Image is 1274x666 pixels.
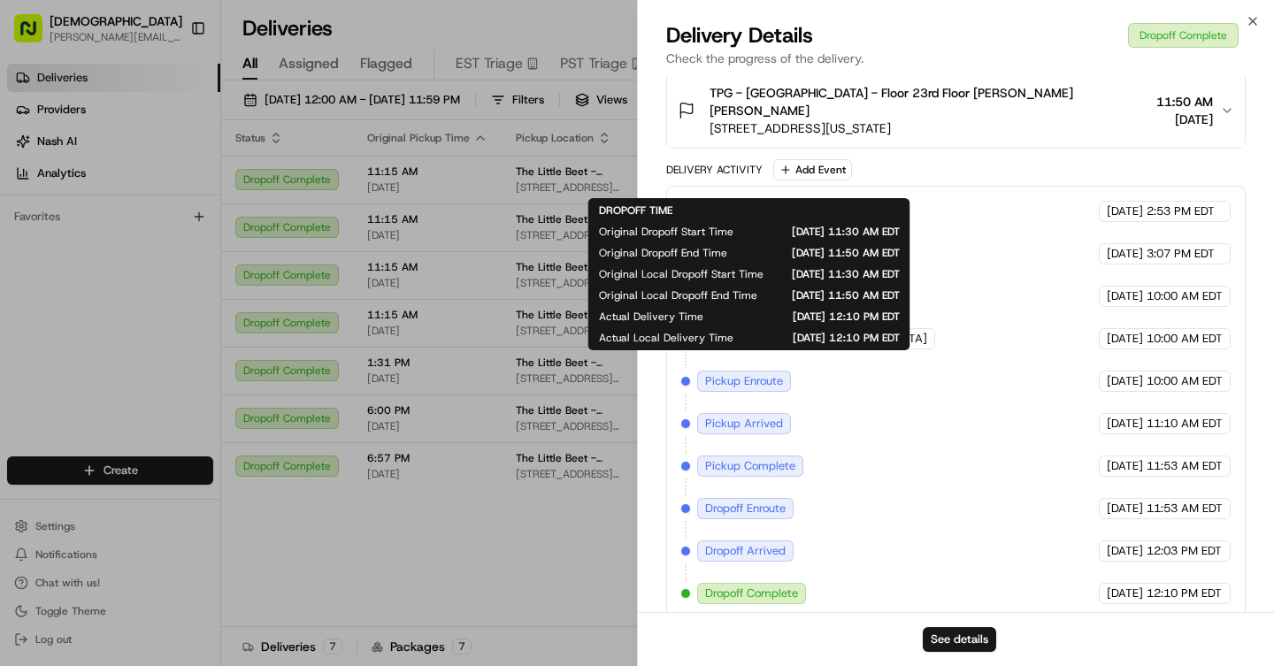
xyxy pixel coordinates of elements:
span: Knowledge Base [35,256,135,274]
span: [DATE] 11:30 AM EDT [762,225,900,239]
span: 3:07 PM EDT [1147,246,1215,262]
span: Pickup Enroute [705,373,783,389]
div: Delivery Activity [666,163,763,177]
div: 📗 [18,258,32,272]
span: [DATE] [1156,111,1213,128]
span: [DATE] [1107,331,1143,347]
button: Start new chat [301,174,322,195]
span: [DATE] [1107,543,1143,559]
span: 10:00 AM EDT [1147,373,1223,389]
span: [DATE] [1107,458,1143,474]
span: Original Dropoff End Time [599,246,727,260]
span: [DATE] 12:10 PM EDT [732,310,900,324]
img: Nash [18,18,53,53]
span: [DATE] [1107,288,1143,304]
span: 11:10 AM EDT [1147,416,1223,432]
span: [DATE] [1107,373,1143,389]
span: Delivery Details [666,21,813,50]
span: [DATE] [1107,246,1143,262]
p: Check the progress of the delivery. [666,50,1246,67]
div: We're available if you need us! [60,187,224,201]
span: 10:00 AM EDT [1147,331,1223,347]
span: [DATE] [1107,586,1143,601]
span: [DATE] 12:10 PM EDT [762,331,900,345]
span: 10:00 AM EDT [1147,288,1223,304]
span: 11:50 AM [1156,93,1213,111]
span: Actual Local Delivery Time [599,331,733,345]
span: Dropoff Complete [705,586,798,601]
span: [DATE] 11:30 AM EDT [792,267,900,281]
span: [DATE] 11:50 AM EDT [756,246,900,260]
a: 📗Knowledge Base [11,249,142,281]
span: [DATE] [1107,416,1143,432]
span: 11:53 AM EDT [1147,501,1223,517]
button: See details [923,627,996,652]
span: 11:53 AM EDT [1147,458,1223,474]
span: Original Dropoff Start Time [599,225,733,239]
span: Dropoff Arrived [705,543,786,559]
span: Pylon [176,300,214,313]
span: 12:10 PM EDT [1147,586,1222,601]
span: API Documentation [167,256,284,274]
span: Original Local Dropoff End Time [599,288,757,302]
span: DROPOFF TIME [599,203,672,218]
span: Pickup Complete [705,458,795,474]
span: Dropoff Enroute [705,501,786,517]
div: 💻 [150,258,164,272]
span: [STREET_ADDRESS][US_STATE] [710,119,1149,137]
span: TPG - [GEOGRAPHIC_DATA] - Floor 23rd Floor [PERSON_NAME] [PERSON_NAME] [710,84,1149,119]
span: Actual Delivery Time [599,310,703,324]
img: 1736555255976-a54dd68f-1ca7-489b-9aae-adbdc363a1c4 [18,169,50,201]
a: 💻API Documentation [142,249,291,281]
button: TPG - [GEOGRAPHIC_DATA] - Floor 23rd Floor [PERSON_NAME] [PERSON_NAME][STREET_ADDRESS][US_STATE]1... [667,73,1245,148]
span: Original Local Dropoff Start Time [599,267,764,281]
span: [DATE] [1107,501,1143,517]
a: Powered byPylon [125,299,214,313]
input: Clear [46,114,292,133]
span: [DATE] [1107,203,1143,219]
span: 12:03 PM EDT [1147,543,1222,559]
span: [DATE] 11:50 AM EDT [786,288,900,302]
div: Start new chat [60,169,290,187]
button: Add Event [773,159,852,180]
p: Welcome 👋 [18,71,322,99]
span: Pickup Arrived [705,416,783,432]
span: 2:53 PM EDT [1147,203,1215,219]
